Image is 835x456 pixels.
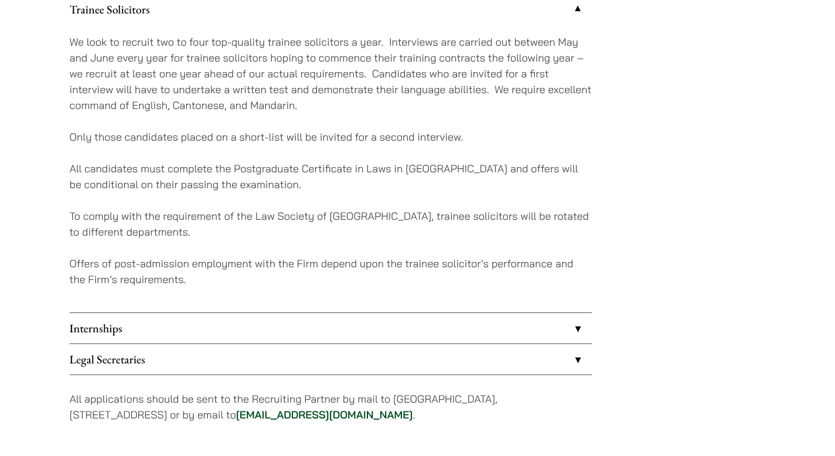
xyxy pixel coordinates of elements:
[236,408,413,421] a: [EMAIL_ADDRESS][DOMAIN_NAME]
[70,25,592,312] div: Trainee Solicitors
[70,129,592,145] p: Only those candidates placed on a short-list will be invited for a second interview.
[70,256,592,287] p: Offers of post-admission employment with the Firm depend upon the trainee solicitor’s performance...
[70,34,592,113] p: We look to recruit two to four top-quality trainee solicitors a year. Interviews are carried out ...
[70,161,592,192] p: All candidates must complete the Postgraduate Certificate in Laws in [GEOGRAPHIC_DATA] and offers...
[70,208,592,240] p: To comply with the requirement of the Law Society of [GEOGRAPHIC_DATA], trainee solicitors will b...
[70,391,592,423] p: All applications should be sent to the Recruiting Partner by mail to [GEOGRAPHIC_DATA], [STREET_A...
[70,344,592,375] a: Legal Secretaries
[70,313,592,343] a: Internships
